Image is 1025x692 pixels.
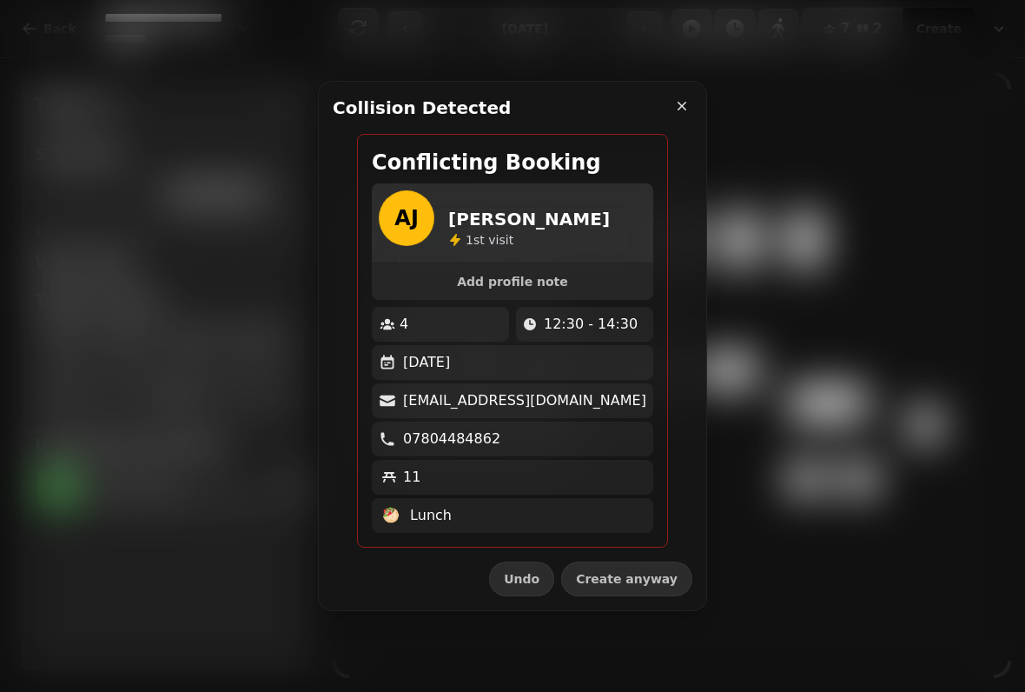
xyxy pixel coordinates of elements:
h2: Conflicting Booking [372,149,653,176]
p: 🥙 [382,505,400,526]
span: Add profile note [393,276,632,288]
span: AJ [394,208,419,229]
p: [EMAIL_ADDRESS][DOMAIN_NAME] [403,390,646,411]
span: st [473,233,488,247]
span: Create anyway [576,573,678,585]
span: Undo [504,573,539,585]
button: Create anyway [561,562,692,596]
button: Add profile note [379,270,646,293]
p: 12:30 - 14:30 [544,314,638,335]
span: 1 [466,233,473,247]
p: 07804484862 [403,429,500,449]
p: 4 [400,314,408,335]
p: 11 [403,467,420,488]
button: Undo [489,562,554,596]
p: [DATE] [403,352,450,373]
p: visit [466,231,513,249]
h2: [PERSON_NAME] [448,207,610,231]
p: Lunch [410,505,452,526]
h2: Collision detected [333,96,511,120]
